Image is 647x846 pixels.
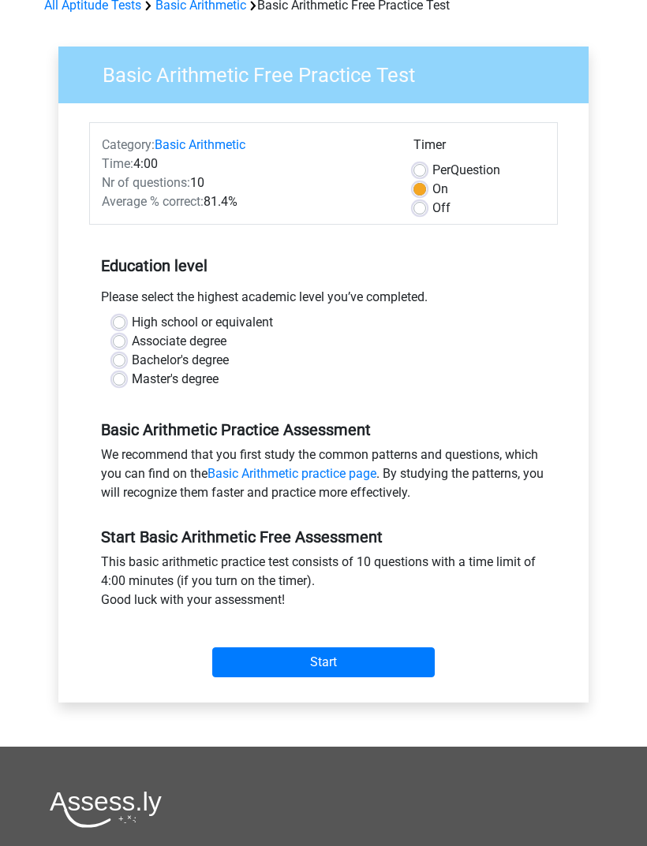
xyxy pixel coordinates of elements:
[432,199,451,218] label: Off
[50,791,162,828] img: Assessly logo
[102,175,190,190] span: Nr of questions:
[155,137,245,152] a: Basic Arithmetic
[90,155,402,173] div: 4:00
[90,192,402,211] div: 81.4%
[102,156,133,171] span: Time:
[90,173,402,192] div: 10
[101,527,546,546] h5: Start Basic Arithmetic Free Assessment
[132,370,219,389] label: Master's degree
[432,162,451,177] span: Per
[89,445,558,509] div: We recommend that you first study the common patterns and questions, which you can find on the . ...
[89,288,558,313] div: Please select the highest academic level you’ve completed.
[432,161,500,180] label: Question
[84,57,577,88] h3: Basic Arithmetic Free Practice Test
[132,351,229,370] label: Bachelor's degree
[101,420,546,439] h5: Basic Arithmetic Practice Assessment
[432,180,448,199] label: On
[132,332,226,351] label: Associate degree
[212,647,435,677] input: Start
[89,553,558,616] div: This basic arithmetic practice test consists of 10 questions with a time limit of 4:00 minutes (i...
[413,136,545,161] div: Timer
[102,137,155,152] span: Category:
[208,466,376,481] a: Basic Arithmetic practice page
[132,313,273,332] label: High school or equivalent
[101,250,546,281] h5: Education level
[102,194,204,209] span: Average % correct:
